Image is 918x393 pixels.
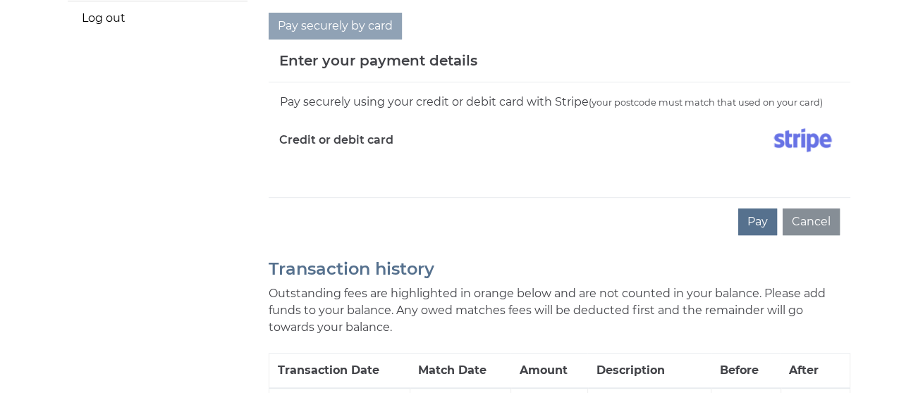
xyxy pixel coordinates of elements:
[269,13,402,39] button: Pay securely by card
[68,1,247,35] a: Log out
[269,285,850,336] p: Outstanding fees are highlighted in orange below and are not counted in your balance. Please add ...
[279,123,393,158] label: Credit or debit card
[781,354,850,389] th: After
[279,50,477,71] h5: Enter your payment details
[510,354,587,389] th: Amount
[269,260,850,278] h2: Transaction history
[587,354,711,389] th: Description
[738,208,777,235] button: Pay
[279,163,840,175] iframe: Secure card payment input frame
[279,93,840,111] div: Pay securely using your credit or debit card with Stripe
[783,208,840,235] button: Cancel
[589,97,823,108] small: (your postcode must match that used on your card)
[410,354,510,389] th: Match Date
[711,354,781,389] th: Before
[269,354,410,389] th: Transaction Date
